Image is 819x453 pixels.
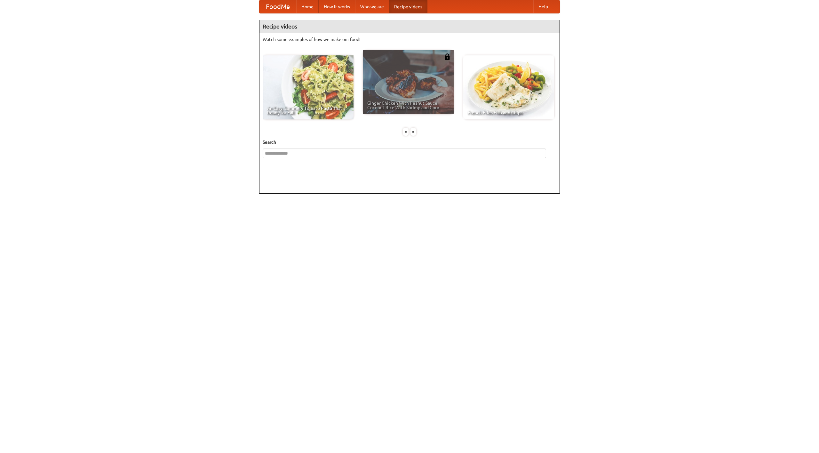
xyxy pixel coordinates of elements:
[355,0,389,13] a: Who we are
[263,55,354,119] a: An Easy, Summery Tomato Pasta That's Ready for Fall
[444,53,450,60] img: 483408.png
[259,20,560,33] h4: Recipe videos
[259,0,296,13] a: FoodMe
[468,110,550,115] span: French Fries Fish and Chips
[296,0,319,13] a: Home
[410,128,416,136] div: »
[403,128,409,136] div: «
[267,106,349,115] span: An Easy, Summery Tomato Pasta That's Ready for Fall
[533,0,553,13] a: Help
[463,55,554,119] a: French Fries Fish and Chips
[263,139,556,145] h5: Search
[263,36,556,43] p: Watch some examples of how we make our food!
[319,0,355,13] a: How it works
[389,0,427,13] a: Recipe videos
